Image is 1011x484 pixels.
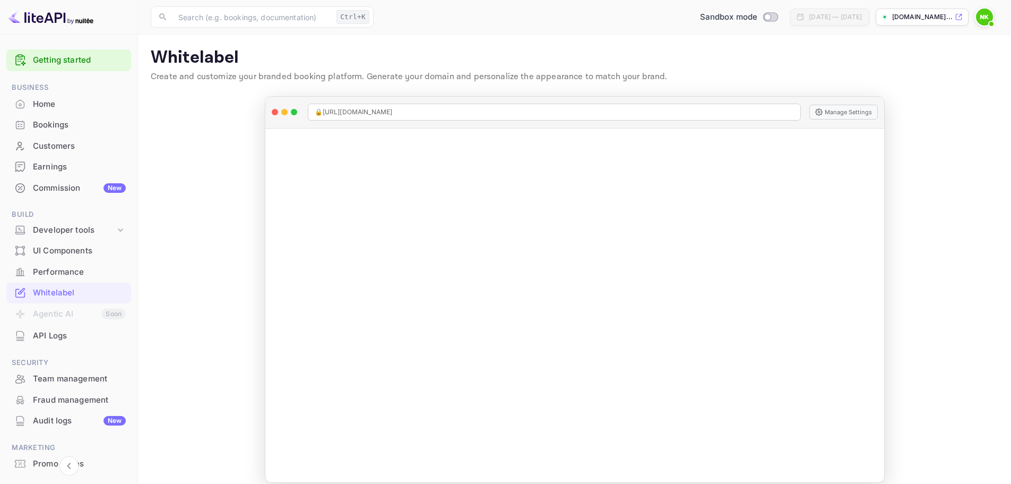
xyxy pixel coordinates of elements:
[6,157,131,177] div: Earnings
[6,454,131,473] a: Promo codes
[33,458,126,470] div: Promo codes
[172,6,332,28] input: Search (e.g. bookings, documentation)
[33,119,126,131] div: Bookings
[6,157,131,176] a: Earnings
[809,12,862,22] div: [DATE] — [DATE]
[59,456,79,475] button: Collapse navigation
[6,262,131,283] div: Performance
[33,140,126,152] div: Customers
[6,411,131,431] div: Audit logsNew
[33,182,126,194] div: Commission
[700,11,758,23] span: Sandbox mode
[6,136,131,157] div: Customers
[33,54,126,66] a: Getting started
[103,183,126,193] div: New
[6,369,131,389] div: Team management
[6,326,131,346] div: API Logs
[6,283,131,303] div: Whitelabel
[33,330,126,342] div: API Logs
[8,9,93,26] img: LiteAPI logo
[6,178,131,199] div: CommissionNew
[151,47,998,69] p: Whitelabel
[33,394,126,406] div: Fraud management
[6,115,131,135] div: Bookings
[315,107,393,117] span: 🔒 [URL][DOMAIN_NAME]
[6,390,131,410] a: Fraud management
[976,9,993,26] img: nick kuijpers
[6,262,131,282] a: Performance
[33,245,126,257] div: UI Components
[6,115,131,134] a: Bookings
[103,416,126,426] div: New
[6,82,131,94] span: Business
[33,415,126,427] div: Audit logs
[336,10,369,24] div: Ctrl+K
[33,224,115,236] div: Developer tools
[6,283,131,302] a: Whitelabel
[6,94,131,114] a: Home
[6,49,131,71] div: Getting started
[6,178,131,198] a: CommissionNew
[33,287,126,299] div: Whitelabel
[6,390,131,411] div: Fraud management
[809,105,878,120] button: Manage Settings
[6,454,131,474] div: Promo codes
[892,12,953,22] p: [DOMAIN_NAME]...
[6,221,131,240] div: Developer tools
[6,357,131,369] span: Security
[33,98,126,111] div: Home
[6,369,131,388] a: Team management
[6,136,131,156] a: Customers
[6,94,131,115] div: Home
[696,11,782,23] div: Switch to Production mode
[6,241,131,260] a: UI Components
[33,161,126,173] div: Earnings
[6,209,131,220] span: Build
[6,326,131,345] a: API Logs
[151,71,998,83] p: Create and customize your branded booking platform. Generate your domain and personalize the appe...
[33,266,126,278] div: Performance
[6,442,131,454] span: Marketing
[6,241,131,261] div: UI Components
[33,373,126,385] div: Team management
[6,411,131,430] a: Audit logsNew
